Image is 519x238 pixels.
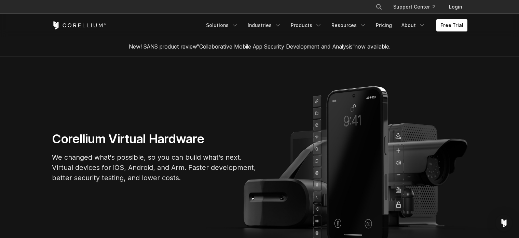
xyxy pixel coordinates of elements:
[496,215,512,231] div: Open Intercom Messenger
[129,43,391,50] span: New! SANS product review now available.
[52,131,257,147] h1: Corellium Virtual Hardware
[397,19,429,31] a: About
[287,19,326,31] a: Products
[373,1,385,13] button: Search
[327,19,370,31] a: Resources
[52,152,257,183] p: We changed what's possible, so you can build what's next. Virtual devices for iOS, Android, and A...
[372,19,396,31] a: Pricing
[388,1,441,13] a: Support Center
[202,19,467,31] div: Navigation Menu
[197,43,355,50] a: "Collaborative Mobile App Security Development and Analysis"
[244,19,285,31] a: Industries
[367,1,467,13] div: Navigation Menu
[202,19,242,31] a: Solutions
[52,21,106,29] a: Corellium Home
[436,19,467,31] a: Free Trial
[443,1,467,13] a: Login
